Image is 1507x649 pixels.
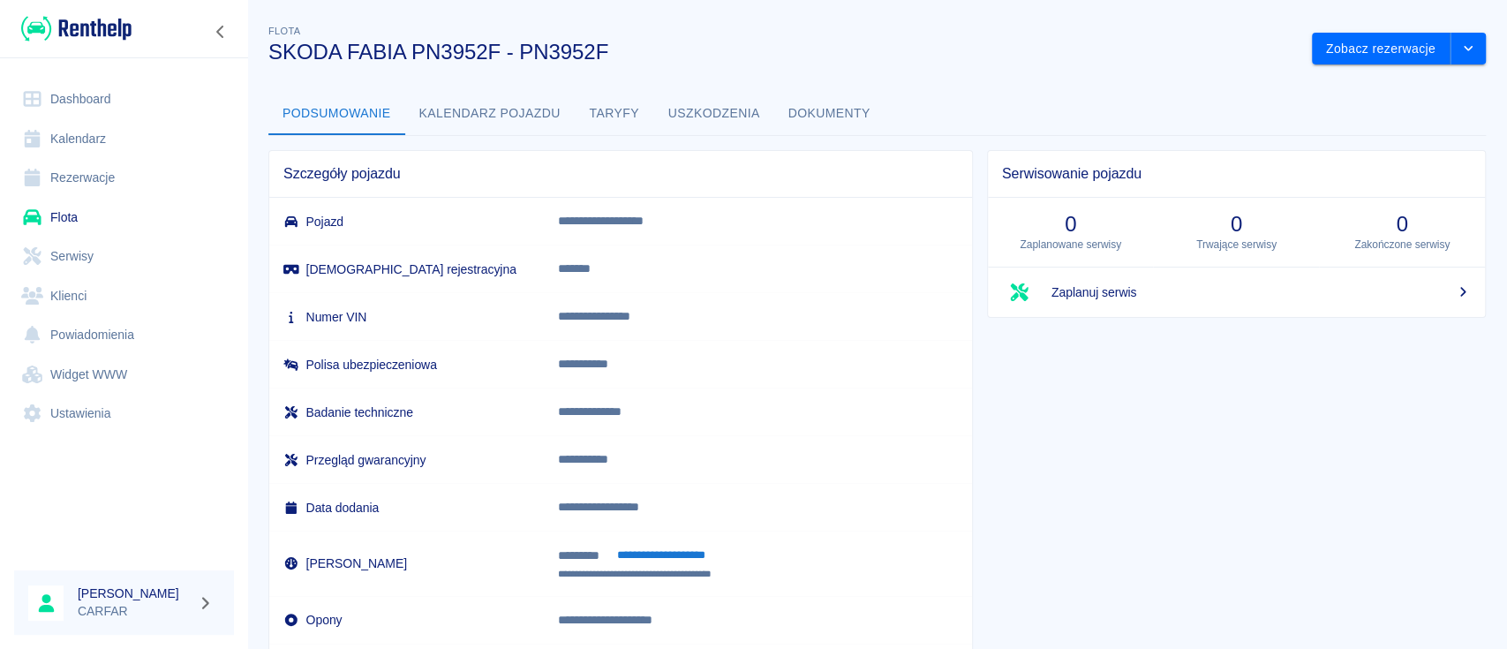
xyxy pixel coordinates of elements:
a: 0Trwające serwisy [1153,198,1319,267]
h3: 0 [1333,212,1471,237]
button: drop-down [1450,33,1486,65]
h6: Pojazd [283,213,530,230]
button: Zobacz rezerwacje [1312,33,1450,65]
img: Renthelp logo [21,14,132,43]
a: Klienci [14,276,234,316]
a: Ustawienia [14,394,234,434]
span: Flota [268,26,300,36]
button: Uszkodzenia [654,93,774,135]
span: Zaplanuj serwis [1051,283,1471,302]
h6: Data dodania [283,499,530,517]
a: Flota [14,198,234,238]
h6: Badanie techniczne [283,404,530,421]
h6: [PERSON_NAME] [283,555,530,572]
h6: Polisa ubezpieczeniowa [283,356,530,374]
p: Trwające serwisy [1167,237,1305,253]
h6: Opony [283,611,530,629]
span: Szczegóły pojazdu [283,165,958,183]
h6: [DEMOGRAPHIC_DATA] rejestracyjna [283,260,530,278]
h3: SKODA FABIA PN3952F - PN3952F [268,40,1298,64]
button: Taryfy [575,93,654,135]
a: 0Zakończone serwisy [1319,198,1485,267]
p: Zaplanowane serwisy [1002,237,1140,253]
a: Serwisy [14,237,234,276]
h3: 0 [1002,212,1140,237]
p: Zakończone serwisy [1333,237,1471,253]
button: Zwiń nawigację [207,20,234,43]
a: Powiadomienia [14,315,234,355]
span: Serwisowanie pojazdu [1002,165,1471,183]
h6: Numer VIN [283,308,530,326]
a: Dashboard [14,79,234,119]
h6: Przegląd gwarancyjny [283,451,530,469]
button: Podsumowanie [268,93,405,135]
a: 0Zaplanowane serwisy [988,198,1154,267]
p: CARFAR [78,602,191,621]
h3: 0 [1167,212,1305,237]
a: Renthelp logo [14,14,132,43]
h6: [PERSON_NAME] [78,585,191,602]
button: Kalendarz pojazdu [405,93,575,135]
button: Dokumenty [774,93,885,135]
a: Kalendarz [14,119,234,159]
a: Widget WWW [14,355,234,395]
a: Rezerwacje [14,158,234,198]
a: Zaplanuj serwis [988,268,1485,317]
